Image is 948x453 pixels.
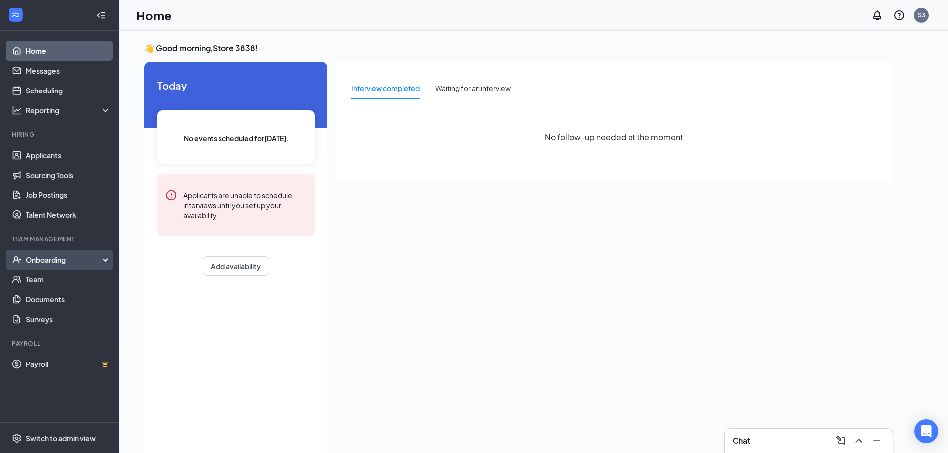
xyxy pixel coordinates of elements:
[26,145,111,165] a: Applicants
[12,255,22,265] svg: UserCheck
[869,433,885,449] button: Minimize
[914,419,938,443] div: Open Intercom Messenger
[351,83,420,93] div: Interview completed
[183,189,307,220] div: Applicants are unable to schedule interviews until you set up your availability.
[26,81,111,100] a: Scheduling
[203,256,269,276] button: Add availability
[26,289,111,309] a: Documents
[165,189,177,201] svg: Error
[918,11,925,19] div: S3
[26,270,111,289] a: Team
[545,131,683,143] span: No follow-up needed at the moment
[12,105,22,115] svg: Analysis
[26,41,111,61] a: Home
[26,354,111,374] a: PayrollCrown
[26,309,111,329] a: Surveys
[435,83,511,93] div: Waiting for an interview
[853,435,865,447] svg: ChevronUp
[11,10,21,20] svg: WorkstreamLogo
[851,433,867,449] button: ChevronUp
[12,433,22,443] svg: Settings
[26,165,111,185] a: Sourcing Tools
[26,255,103,265] div: Onboarding
[733,435,750,446] h3: Chat
[26,433,96,443] div: Switch to admin view
[26,185,111,205] a: Job Postings
[96,10,106,20] svg: Collapse
[833,433,849,449] button: ComposeMessage
[144,43,893,54] h3: 👋 Good morning, Store 3838 !
[871,9,883,21] svg: Notifications
[871,435,883,447] svg: Minimize
[136,7,172,24] h1: Home
[835,435,847,447] svg: ComposeMessage
[12,130,109,139] div: Hiring
[26,205,111,225] a: Talent Network
[12,339,109,348] div: Payroll
[12,235,109,243] div: Team Management
[184,133,289,144] span: No events scheduled for [DATE] .
[893,9,905,21] svg: QuestionInfo
[26,105,111,115] div: Reporting
[26,61,111,81] a: Messages
[157,78,315,93] span: Today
